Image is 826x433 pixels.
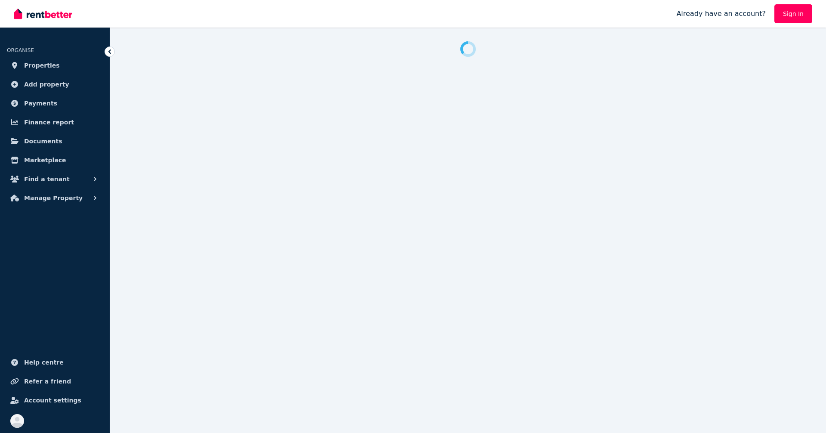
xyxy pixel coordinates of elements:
span: Add property [24,79,69,90]
a: Account settings [7,392,103,409]
span: Marketplace [24,155,66,165]
span: Finance report [24,117,74,127]
a: Documents [7,133,103,150]
a: Finance report [7,114,103,131]
span: Payments [24,98,57,108]
a: Marketplace [7,152,103,169]
span: Refer a friend [24,376,71,387]
span: Find a tenant [24,174,70,184]
a: Help centre [7,354,103,371]
span: Properties [24,60,60,71]
a: Sign In [774,4,812,23]
span: Manage Property [24,193,83,203]
button: Find a tenant [7,170,103,188]
img: RentBetter [14,7,72,20]
span: Already have an account? [676,9,766,19]
span: Account settings [24,395,81,405]
span: Documents [24,136,62,146]
a: Add property [7,76,103,93]
span: Help centre [24,357,64,368]
a: Payments [7,95,103,112]
button: Manage Property [7,189,103,207]
a: Properties [7,57,103,74]
span: ORGANISE [7,47,34,53]
a: Refer a friend [7,373,103,390]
